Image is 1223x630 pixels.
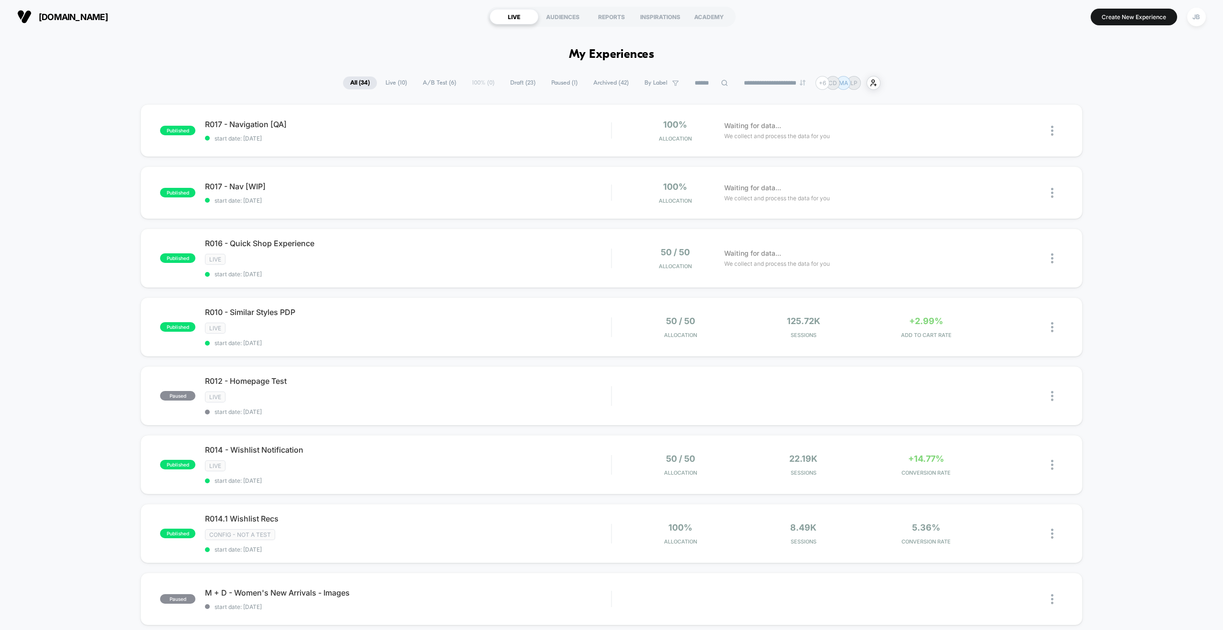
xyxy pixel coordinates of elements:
[664,538,697,545] span: Allocation
[789,454,817,464] span: 22.19k
[205,391,225,402] span: LIVE
[1184,7,1209,27] button: JB
[160,126,195,135] span: published
[205,271,611,278] span: start date: [DATE]
[205,323,225,334] span: LIVE
[490,9,538,24] div: LIVE
[724,248,781,259] span: Waiting for data...
[867,538,985,545] span: CONVERSION RATE
[800,80,805,86] img: end
[205,445,611,455] span: R014 - Wishlist Notification
[160,529,195,538] span: published
[724,183,781,193] span: Waiting for data...
[205,408,611,415] span: start date: [DATE]
[744,332,862,338] span: Sessions
[205,307,611,317] span: R010 - Similar Styles PDP
[659,263,692,270] span: Allocation
[569,48,654,62] h1: My Experiences
[839,79,848,87] p: MA
[587,9,636,24] div: REPORTS
[724,194,830,203] span: We collect and process the data for you
[1051,529,1053,539] img: close
[544,76,585,89] span: Paused ( 1 )
[644,79,667,87] span: By Label
[205,529,275,540] span: CONFIG - NOT A TEST
[205,477,611,484] span: start date: [DATE]
[1187,8,1206,26] div: JB
[416,76,463,89] span: A/B Test ( 6 )
[1051,253,1053,263] img: close
[724,131,830,141] span: We collect and process the data for you
[663,182,687,192] span: 100%
[205,546,611,553] span: start date: [DATE]
[850,79,858,87] p: LP
[205,197,611,204] span: start date: [DATE]
[790,522,816,532] span: 8.49k
[160,188,195,197] span: published
[586,76,636,89] span: Archived ( 42 )
[659,197,692,204] span: Allocation
[205,603,611,610] span: start date: [DATE]
[160,460,195,469] span: published
[724,120,781,131] span: Waiting for data...
[205,376,611,386] span: R012 - Homepage Test
[661,247,690,257] span: 50 / 50
[1051,322,1053,332] img: close
[1051,460,1053,470] img: close
[666,454,695,464] span: 50 / 50
[205,182,611,191] span: R017 - Nav [WIP]
[744,469,862,476] span: Sessions
[909,316,943,326] span: +2.99%
[744,538,862,545] span: Sessions
[685,9,733,24] div: ACADEMY
[867,332,985,338] span: ADD TO CART RATE
[160,391,195,401] span: paused
[538,9,587,24] div: AUDIENCES
[160,253,195,263] span: published
[912,522,940,532] span: 5.36%
[205,514,611,523] span: R014.1 Wishlist Recs
[205,254,225,265] span: LIVE
[828,79,837,87] p: CD
[205,460,225,471] span: LIVE
[205,135,611,142] span: start date: [DATE]
[378,76,414,89] span: Live ( 10 )
[787,316,820,326] span: 125.72k
[205,588,611,597] span: M + D - Women's New Arrivals - Images
[815,76,829,90] div: + 6
[205,339,611,347] span: start date: [DATE]
[1091,9,1177,25] button: Create New Experience
[205,239,611,248] span: R016 - Quick Shop Experience
[636,9,685,24] div: INSPIRATIONS
[205,119,611,129] span: R017 - Navigation [QA]
[14,9,111,24] button: [DOMAIN_NAME]
[1051,188,1053,198] img: close
[1051,594,1053,604] img: close
[724,259,830,268] span: We collect and process the data for you
[659,135,692,142] span: Allocation
[1051,391,1053,401] img: close
[908,454,944,464] span: +14.77%
[39,12,108,22] span: [DOMAIN_NAME]
[663,119,687,130] span: 100%
[666,316,695,326] span: 50 / 50
[1051,126,1053,136] img: close
[867,469,985,476] span: CONVERSION RATE
[160,322,195,332] span: published
[664,332,697,338] span: Allocation
[503,76,543,89] span: Draft ( 23 )
[668,522,692,532] span: 100%
[17,10,32,24] img: Visually logo
[664,469,697,476] span: Allocation
[343,76,377,89] span: All ( 34 )
[160,594,195,604] span: paused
